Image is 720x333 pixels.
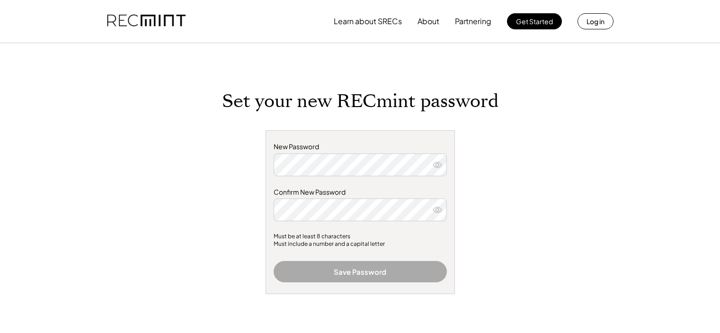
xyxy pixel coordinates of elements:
[455,12,491,31] button: Partnering
[222,90,498,115] h1: Set your new RECmint password
[507,13,562,29] button: Get Started
[274,142,447,152] div: New Password
[274,233,447,250] div: Must be at least 8 characters Must include a number and a capital letter
[107,5,186,37] img: recmint-logotype%403x.png
[578,13,613,29] button: Log in
[274,261,447,282] button: Save Password
[274,188,447,197] div: Confirm New Password
[334,12,402,31] button: Learn about SRECs
[418,12,439,31] button: About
